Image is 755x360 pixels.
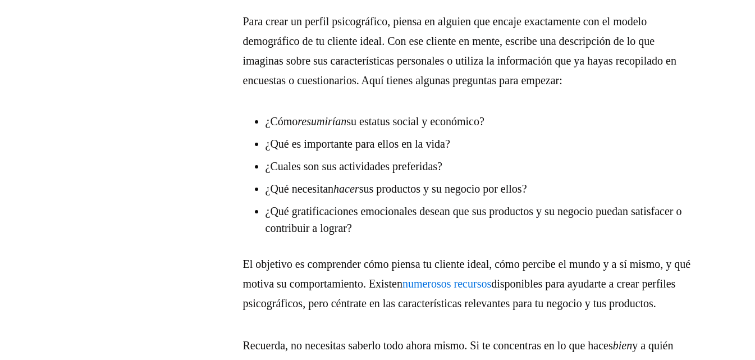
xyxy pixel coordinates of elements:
a: numerosos recursos [402,277,491,290]
font: sus productos y su negocio por ellos? [359,183,527,195]
font: su estatus social y económico? [346,115,484,127]
font: ¿Cuales son sus actividades preferidas? [266,160,442,172]
font: ¿Qué es importante para ellos en la vida? [266,138,450,150]
font: bien [613,339,632,352]
font: ¿Qué gratificaciones emocionales desean que sus productos y su negocio puedan satisfacer o contri... [266,205,682,234]
font: El objetivo es comprender cómo piensa tu cliente ideal, cómo percibe el mundo y a sí mismo, y qué... [243,258,691,290]
font: Recuerda, no necesitas saberlo todo ahora mismo. Si te concentras en lo que haces [243,339,613,352]
iframe: Widget de chat [699,306,755,360]
font: hacer [333,183,359,195]
font: resumirían [298,115,346,127]
font: ¿Cómo [266,115,298,127]
font: Para crear un perfil psicográfico, piensa en alguien que encaje exactamente con el modelo demográ... [243,15,677,86]
font: ¿Qué necesitan [266,183,334,195]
